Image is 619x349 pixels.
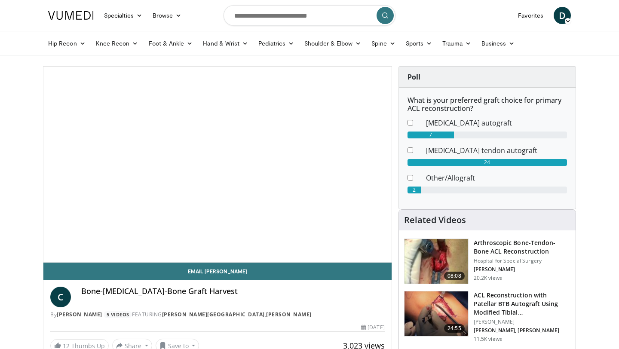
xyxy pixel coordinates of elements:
[266,311,312,318] a: [PERSON_NAME]
[554,7,571,24] a: D
[474,336,502,343] p: 11.5K views
[420,118,573,128] dd: [MEDICAL_DATA] autograft
[513,7,549,24] a: Favorites
[299,35,366,52] a: Shoulder & Elbow
[404,291,468,336] img: 9b305f7e-d0e7-4ff0-89c7-5a2a40df8659.150x105_q85_crop-smart_upscale.jpg
[474,318,570,325] p: [PERSON_NAME]
[43,263,392,280] a: Email [PERSON_NAME]
[474,291,570,317] h3: ACL Reconstruction with Patellar BTB Autograft Using Modified Tibial…
[404,239,570,284] a: 08:08 Arthroscopic Bone-Tendon-Bone ACL Reconstruction Hospital for Special Surgery [PERSON_NAME]...
[437,35,476,52] a: Trauma
[57,311,102,318] a: [PERSON_NAME]
[474,266,570,273] p: [PERSON_NAME]
[404,291,570,343] a: 24:55 ACL Reconstruction with Patellar BTB Autograft Using Modified Tibial… [PERSON_NAME] [PERSON...
[50,287,71,307] a: C
[99,7,147,24] a: Specialties
[43,35,91,52] a: Hip Recon
[366,35,400,52] a: Spine
[361,324,384,331] div: [DATE]
[474,275,502,282] p: 20.2K views
[474,239,570,256] h3: Arthroscopic Bone-Tendon-Bone ACL Reconstruction
[408,96,567,113] h6: What is your preferred graft choice for primary ACL reconstruction?
[476,35,520,52] a: Business
[147,7,187,24] a: Browse
[408,132,454,138] div: 7
[474,257,570,264] p: Hospital for Special Surgery
[444,272,465,280] span: 08:08
[408,187,421,193] div: 2
[420,145,573,156] dd: [MEDICAL_DATA] tendon autograft
[404,215,466,225] h4: Related Videos
[408,159,567,166] div: 24
[474,327,570,334] p: [PERSON_NAME], [PERSON_NAME]
[404,239,468,284] img: 10063_3.png.150x105_q85_crop-smart_upscale.jpg
[48,11,94,20] img: VuMedi Logo
[162,311,265,318] a: [PERSON_NAME][GEOGRAPHIC_DATA]
[444,324,465,333] span: 24:55
[401,35,438,52] a: Sports
[91,35,144,52] a: Knee Recon
[81,287,385,296] h4: Bone-[MEDICAL_DATA]-Bone Graft Harvest
[408,72,420,82] strong: Poll
[50,311,385,318] div: By FEATURING ,
[224,5,395,26] input: Search topics, interventions
[198,35,253,52] a: Hand & Wrist
[43,67,392,263] video-js: Video Player
[144,35,198,52] a: Foot & Ankle
[420,173,573,183] dd: Other/Allograft
[104,311,132,318] a: 5 Videos
[253,35,299,52] a: Pediatrics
